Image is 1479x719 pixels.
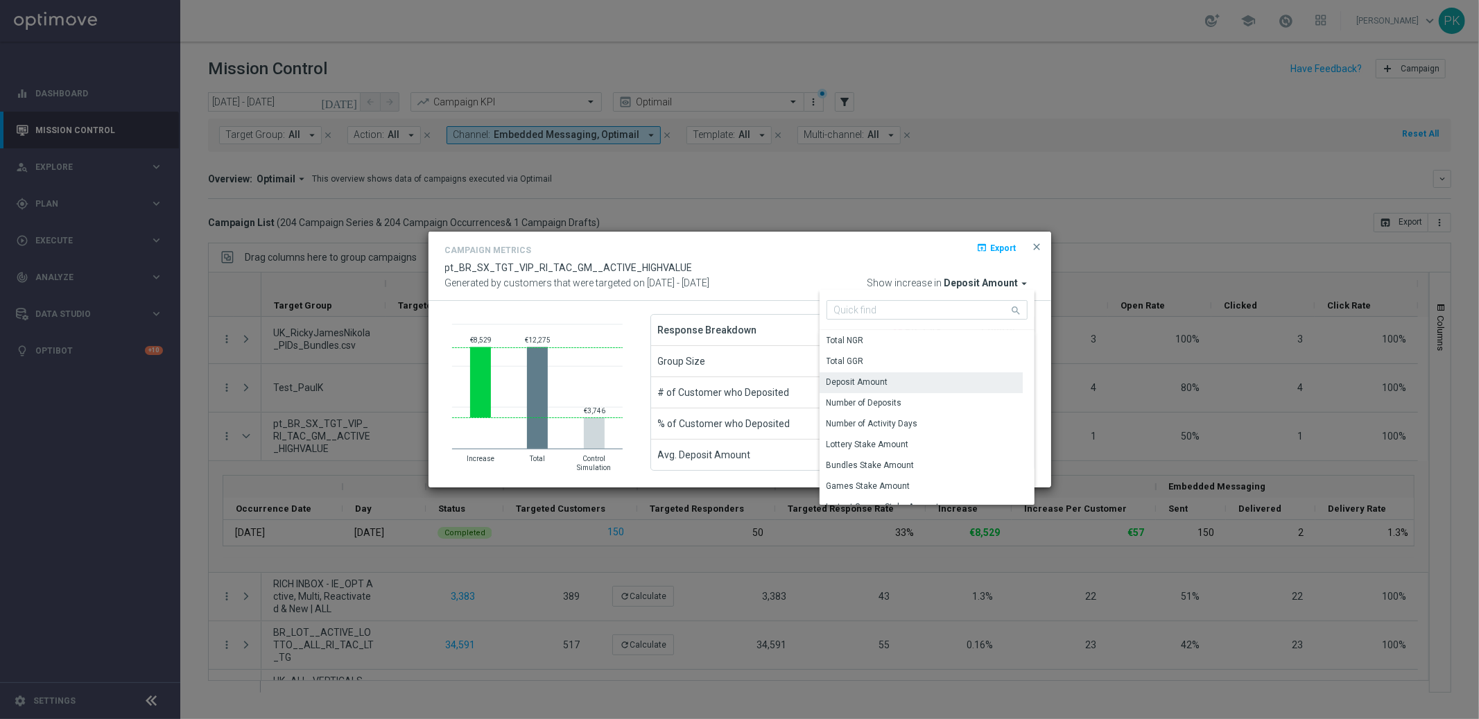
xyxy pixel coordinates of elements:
[467,455,494,462] text: Increase
[1032,241,1043,252] span: close
[1011,302,1023,317] i: search
[658,346,706,376] span: Group Size
[820,456,1023,476] div: Press SPACE to select this row.
[820,352,1023,372] div: Press SPACE to select this row.
[658,315,757,345] span: Response Breakdown
[827,334,864,347] div: Total NGR
[827,417,918,430] div: Number of Activity Days
[658,440,751,470] span: Avg. Deposit Amount
[827,376,888,388] div: Deposit Amount
[827,355,864,367] div: Total GGR
[820,497,1023,518] div: Press SPACE to select this row.
[658,408,790,439] span: % of Customer who Deposited
[991,243,1017,253] span: Export
[820,476,1023,497] div: Press SPACE to select this row.
[577,455,611,471] text: Control Simulation
[976,239,1018,256] button: open_in_browser Export
[525,336,551,344] text: €12,275
[827,501,940,513] div: Instant Games Stake Amount
[445,245,532,255] h4: Campaign Metrics
[827,480,910,492] div: Games Stake Amount
[944,277,1019,290] span: Deposit Amount
[827,300,1028,320] input: Quick find
[820,393,1023,414] div: Press SPACE to select this row.
[820,331,1023,352] div: Press SPACE to select this row.
[648,277,710,288] span: [DATE] - [DATE]
[820,372,1023,393] div: Press SPACE to deselect this row.
[584,407,605,415] text: €3,746
[658,377,790,408] span: # of Customer who Deposited
[820,435,1023,456] div: Press SPACE to select this row.
[529,455,545,462] text: Total
[820,414,1023,435] div: Press SPACE to select this row.
[470,336,492,344] text: €8,529
[827,397,902,409] div: Number of Deposits
[944,277,1035,290] button: Deposit Amount arrow_drop_down
[445,277,646,288] span: Generated by customers that were targeted on
[977,242,988,253] i: open_in_browser
[1019,277,1031,290] i: arrow_drop_down
[445,262,693,273] span: pt_BR_SX_TGT_VIP_RI_TAC_GM__ACTIVE_HIGHVALUE
[827,459,915,471] div: Bundles Stake Amount
[867,277,942,290] span: Show increase in
[827,438,909,451] div: Lottery Stake Amount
